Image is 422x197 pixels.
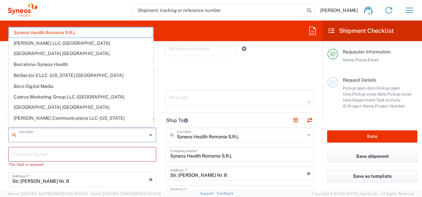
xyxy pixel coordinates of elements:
[9,81,153,92] span: Boco Digital Media
[343,49,390,54] span: Requester Information
[240,44,249,53] a: Add Reference
[166,117,188,124] h2: Ship To
[375,103,405,108] span: Project Number
[8,27,84,35] h2: Desktop Shipment Request
[352,92,387,97] span: Pickup close date,
[355,57,368,62] span: Phone,
[9,59,153,70] span: Barcelona-Syneos Health
[312,191,414,197] span: Copyright © [DATE]-[DATE] Agistix Inc., All Rights Reserved
[8,192,88,196] span: Server: 2025.18.0-4e47823f9d1
[327,130,417,143] button: Rate
[348,103,375,108] span: Project Name,
[343,57,355,62] span: Name,
[133,4,305,17] input: Shipment, tracking or reference number
[135,192,161,196] span: [DATE] 08:10:16
[327,150,417,163] button: Save shipment
[200,191,217,195] a: Support
[352,98,376,102] span: Department,
[328,27,394,35] h2: Shipment Checklist
[91,192,161,196] span: Client: 2025.18.0-7346316
[9,38,153,59] span: [PERSON_NAME] LLC-[GEOGRAPHIC_DATA] [GEOGRAPHIC_DATA] [GEOGRAPHIC_DATA]
[9,113,153,134] span: [PERSON_NAME] Communications LLC-[US_STATE] [GEOGRAPHIC_DATA]
[376,98,386,102] span: Task,
[217,191,234,195] a: Feedback
[9,70,153,81] span: BioSector 2 LLC- [US_STATE] [GEOGRAPHIC_DATA]
[9,92,153,112] span: Caerus Marketing Group LLC-[GEOGRAPHIC_DATA] [GEOGRAPHIC_DATA] [GEOGRAPHIC_DATA]
[8,162,156,167] div: This field is required
[343,77,376,83] span: Request Details
[368,57,379,62] span: Email
[320,7,358,13] span: [PERSON_NAME]
[327,170,417,182] button: Save as template
[343,86,377,91] span: Pickup open date,
[62,192,88,196] span: [DATE] 10:23:21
